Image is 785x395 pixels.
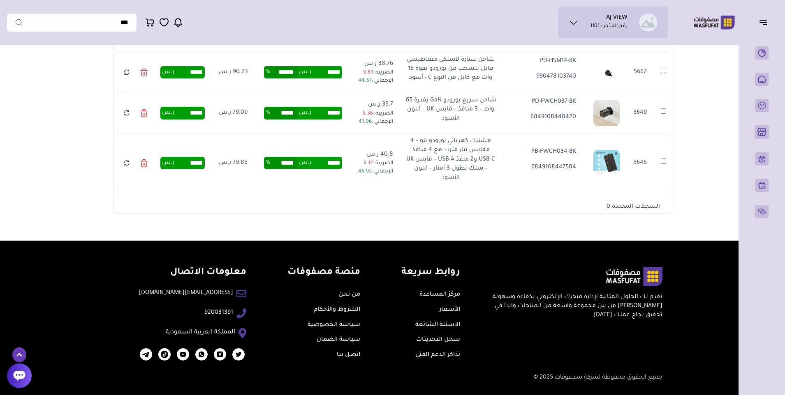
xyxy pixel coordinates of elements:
[486,293,662,320] p: نقدم لك الحلول المثالية لإدارة متجرك الإلكتروني بكفاءة وسهولة. [PERSON_NAME] من بين مجموعة واسعة ...
[606,14,628,23] h1: AJ VIEW
[439,307,460,313] a: الأسعار
[317,337,360,343] a: سياسة الضمان
[352,77,393,85] p: الإجمالي :
[405,96,496,124] p: شاحن سريع بورودو GaN بقدرة 65 واط – 3 منافذ – قابس UK – اللون الأسود
[140,348,152,361] img: 2023-12-25-6589b5437449c.png
[358,169,372,175] span: 46.92
[509,147,576,156] p: PB-FWCH034-BK
[160,107,205,119] div: ر.س
[266,107,270,119] span: %
[509,57,576,66] p: PD-HSM14-BK
[209,52,258,93] td: 90.23 ر.س
[363,111,373,117] span: 5.36
[314,307,360,313] a: الشروط والأحكام
[593,150,620,176] img: 20250714202338050864.png
[405,137,496,183] p: مشترك كهربائي بورودو بلو – 4 مقابس تيار متردد مع 4 منافذ USB-C و2 منفذ USB-A – قابس UK – سلك بطول...
[509,163,576,172] p: 6849108447584
[166,328,235,337] a: المملكة العربية السعودية
[401,267,460,279] h4: روابط سريعة
[177,348,189,361] img: 2023-07-25-64c02204370b4.png
[359,119,372,125] span: 41.06
[593,100,620,126] img: 20250714202353729635.png
[596,197,670,211] div: السجلات المحددة:
[352,60,393,69] p: 38.76 ر.س
[338,292,360,298] a: من نحن
[266,157,270,169] span: %
[593,63,620,82] img: 20250714202438532032.png
[419,292,460,298] a: مركز المساعدة
[509,97,576,106] p: PD-FWCH037-BK
[358,78,372,84] span: 44.57
[287,267,360,279] h4: منصة مصفوفات
[415,352,460,358] a: تذاكر الدعم الفني
[590,23,628,31] p: رقم المتجر : 1101
[308,322,360,328] a: سياسة الخصوصية
[299,66,311,78] span: ر.س
[607,204,610,210] span: 0
[352,100,393,109] p: 35.7 ر.س
[209,133,258,193] td: 79.85 ر.س
[352,110,393,118] p: الضريبة :
[415,322,460,328] a: الاسئلة الشائعة
[139,267,246,279] h4: معلومات الاتصال
[337,352,360,358] a: اتصل بنا
[352,118,393,126] p: الإجمالي :
[416,337,460,343] a: سجل التحديثات
[352,159,393,168] p: الضريبة :
[509,113,576,122] p: 6849108448420
[160,157,205,169] div: ر.س
[232,348,245,361] img: 2023-07-25-64c0220d47a7b.png
[209,93,258,133] td: 79.09 ر.س
[160,66,205,78] div: ر.س
[352,168,393,176] p: الإجمالي :
[266,66,270,78] span: %
[624,93,657,133] td: 5649
[405,55,496,83] p: شاحن سيارة لاسلكي مغناطيسي قابل للسحب من بورودو بقوة 15 وات مع كابل من النوع C - أسود
[509,72,576,81] p: 990478103740
[204,308,233,317] a: 920031391
[364,161,373,166] span: 6.12
[158,348,171,361] img: 2025-03-25-67e2a7c3cad15.png
[123,374,662,382] h6: جميع الحقوق محفوظة لشركة مصفوفات 2025 ©
[195,348,208,361] img: 2023-07-25-64c022301425f.png
[299,157,311,169] span: ر.س
[299,107,311,119] span: ر.س
[363,70,373,76] span: 5.81
[639,13,658,32] img: AJ VIEW
[624,133,657,193] td: 5645
[352,150,393,159] p: 40.8 ر.س
[688,14,741,30] img: Logo
[214,348,226,361] img: 2023-07-25-64c0221ed0464.png
[352,69,393,77] p: الضريبة :
[624,52,657,93] td: 5662
[139,289,233,298] a: [EMAIL_ADDRESS][DOMAIN_NAME]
